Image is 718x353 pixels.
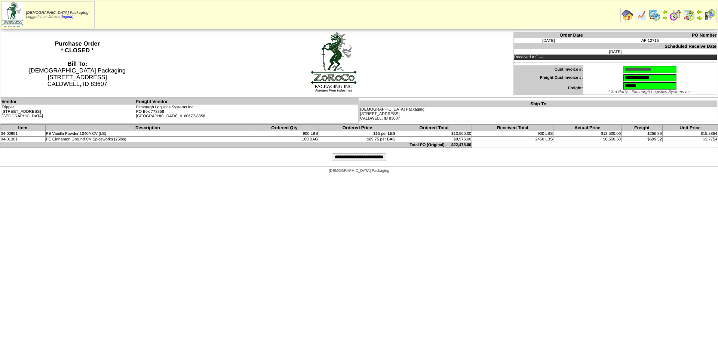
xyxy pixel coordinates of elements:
[136,99,359,105] th: Freight Vendor
[553,137,622,142] td: $8,550.50
[472,125,553,131] th: Received Total
[553,125,622,131] th: Actual Price
[513,55,717,60] td: Received A.G ---
[360,101,717,107] th: Ship To
[583,32,717,38] th: PO Number
[250,125,319,131] th: Ordered Qty
[250,137,319,142] td: 100 BAG
[0,142,472,148] td: Total PO (Original): $22,475.00
[683,9,695,21] img: calendarinout.gif
[472,137,553,142] td: 2450 LBS
[513,43,717,49] th: Scheduled Receive Date
[1,99,136,105] th: Vendor
[696,15,702,21] img: arrowright.gif
[396,137,472,142] td: $8,975.00
[648,9,660,21] img: calendarprod.gif
[662,15,668,21] img: arrowright.gif
[583,38,717,43] td: AF-12715
[329,169,389,173] span: [DEMOGRAPHIC_DATA] Packaging
[472,131,553,137] td: 900 LBS
[360,107,717,121] td: [DEMOGRAPHIC_DATA] Packaging [STREET_ADDRESS] CALDWELL, ID 83607
[513,49,717,55] td: [DATE]
[553,131,622,137] td: $13,500.00
[0,31,154,97] th: Purchase Order * CLOSED *
[635,9,647,21] img: line_graph.gif
[319,137,396,142] td: $89.75 per BAG
[45,131,250,137] td: PE Vanilla Powder 1040A CV (LB)
[662,131,718,137] td: $15.2854
[29,61,126,87] span: [DEMOGRAPHIC_DATA] Packaging [STREET_ADDRESS] CALDWELL, ID 83607
[513,65,583,74] td: Cust Invoice #:
[662,137,718,142] td: $3.7754
[0,125,46,131] th: Item
[704,9,716,21] img: calendarcustomer.gif
[622,125,663,131] th: Freight
[513,82,583,95] td: Freight:
[0,131,46,137] td: 04-00991
[513,38,583,43] td: [DATE]
[696,9,702,15] img: arrowleft.gif
[61,15,73,19] a: (logout)
[662,9,668,15] img: arrowleft.gif
[67,61,87,67] strong: Bill To:
[622,131,663,137] td: $256.89
[45,125,250,131] th: Description
[45,137,250,142] td: PE Cinnamon Ground CV Spiceworks (25lbs)
[315,89,352,92] span: Allergen Free Industries
[136,105,359,124] td: Pittsburgh Logistics Systems Inc. PO Box 778858 [GEOGRAPHIC_DATA], IL 60677-8858
[622,137,663,142] td: $699.32
[310,32,357,89] img: logoBig.jpg
[2,2,23,27] img: zoroco-logo-small.webp
[1,105,136,124] td: Tripper [STREET_ADDRESS] [GEOGRAPHIC_DATA]
[250,131,319,137] td: 900 LBS
[319,131,396,137] td: $15 per LBS
[513,74,583,82] td: Freight Cust Invoice #:
[396,125,472,131] th: Ordered Total
[669,9,681,21] img: calendarblend.gif
[622,9,633,21] img: home.gif
[396,131,472,137] td: $13,500.00
[513,32,583,38] th: Order Date
[319,125,396,131] th: Ordered Price
[26,11,89,19] span: Logged in as Jdexter
[0,137,46,142] td: 04-01301
[26,11,89,15] span: [DEMOGRAPHIC_DATA] Packaging
[662,125,718,131] th: Unit Price
[608,90,692,94] span: * 3rd Party - Pittsburgh Logistics Systems Inc.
